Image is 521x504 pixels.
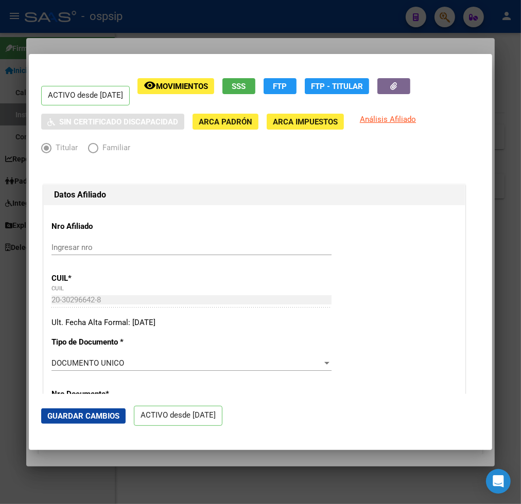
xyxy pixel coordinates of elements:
[54,189,455,201] h1: Datos Afiliado
[360,115,416,124] span: Análisis Afiliado
[59,117,178,127] span: Sin Certificado Discapacidad
[193,114,258,130] button: ARCA Padrón
[137,78,214,94] button: Movimientos
[51,273,173,284] p: CUIL
[222,78,255,94] button: SSS
[305,78,369,94] button: FTP - Titular
[51,388,173,400] p: Nro Documento
[311,82,363,91] span: FTP - Titular
[51,358,124,368] span: DOCUMENTO UNICO
[47,411,119,421] span: Guardar Cambios
[264,78,297,94] button: FTP
[51,221,173,232] p: Nro Afiliado
[51,142,78,154] span: Titular
[232,82,246,91] span: SSS
[41,146,141,155] mat-radio-group: Elija una opción
[267,114,344,130] button: ARCA Impuestos
[273,82,287,91] span: FTP
[199,117,252,127] span: ARCA Padrón
[51,336,173,348] p: Tipo de Documento *
[51,317,457,329] div: Ult. Fecha Alta Formal: [DATE]
[98,142,130,154] span: Familiar
[134,406,222,426] p: ACTIVO desde [DATE]
[144,79,156,92] mat-icon: remove_red_eye
[273,117,338,127] span: ARCA Impuestos
[41,408,126,424] button: Guardar Cambios
[486,469,511,494] div: Open Intercom Messenger
[156,82,208,91] span: Movimientos
[41,86,130,106] p: ACTIVO desde [DATE]
[41,114,184,130] button: Sin Certificado Discapacidad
